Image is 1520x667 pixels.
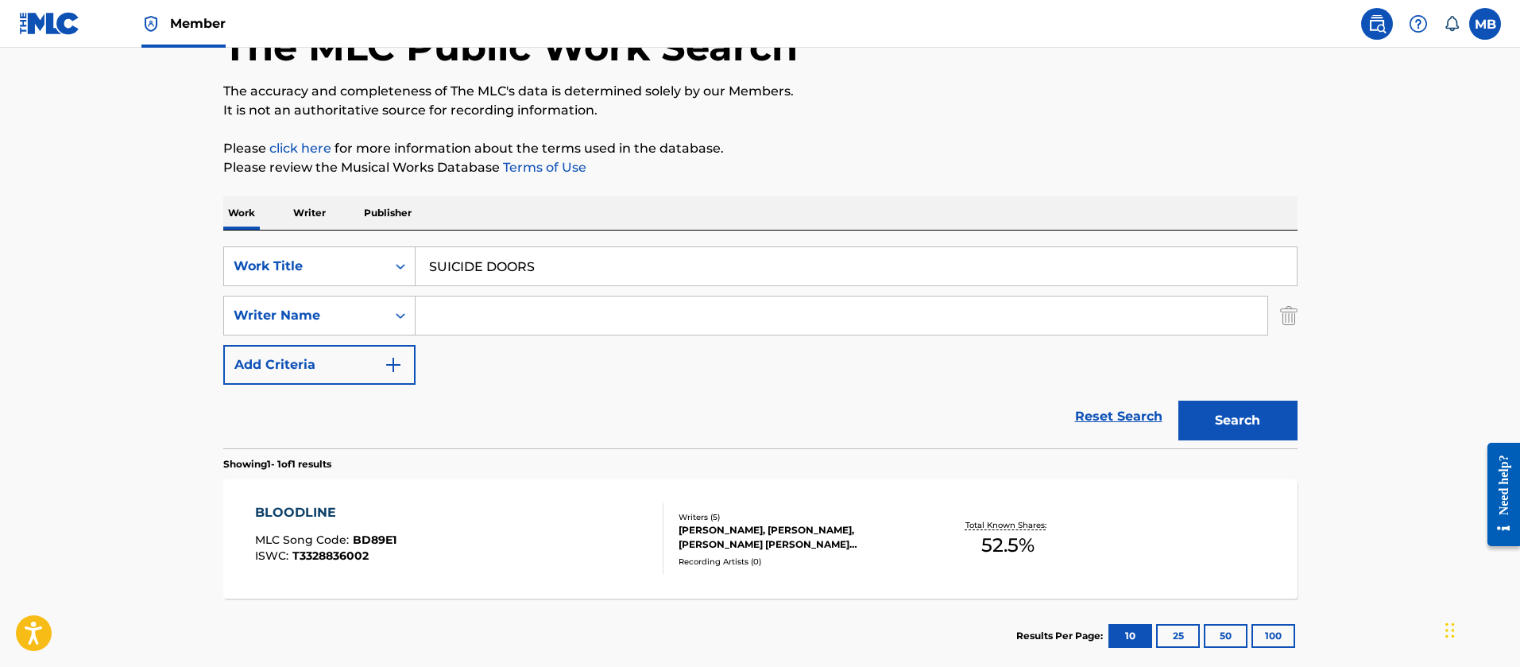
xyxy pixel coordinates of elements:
a: BLOODLINEMLC Song Code:BD89E1ISWC:T3328836002Writers (5)[PERSON_NAME], [PERSON_NAME], [PERSON_NAM... [223,479,1298,599]
div: Writers ( 5 ) [679,511,919,523]
p: Work [223,196,260,230]
div: Help [1402,8,1434,40]
span: ISWC : [255,549,292,563]
a: Terms of Use [500,160,586,175]
div: User Menu [1469,8,1501,40]
div: [PERSON_NAME], [PERSON_NAME], [PERSON_NAME] [PERSON_NAME] [PERSON_NAME], [PERSON_NAME] [679,523,919,552]
span: BD89E1 [353,533,396,547]
button: 25 [1156,624,1200,648]
img: search [1367,14,1387,33]
p: Publisher [359,196,416,230]
p: Total Known Shares: [965,519,1050,531]
img: MLC Logo [19,12,80,35]
button: 100 [1251,624,1295,648]
button: Add Criteria [223,345,416,385]
div: Notifications [1444,16,1460,32]
p: Please review the Musical Works Database [223,158,1298,177]
span: 52.5 % [981,531,1035,560]
p: Showing 1 - 1 of 1 results [223,457,331,471]
a: Reset Search [1067,399,1170,434]
div: BLOODLINE [255,503,396,522]
div: Work Title [234,257,377,276]
div: Drag [1445,607,1455,654]
a: click here [269,141,331,156]
button: 10 [1108,624,1152,648]
div: Recording Artists ( 0 ) [679,556,919,568]
button: Search [1178,401,1298,440]
a: Public Search [1361,8,1393,40]
p: Writer [288,196,331,230]
button: 50 [1204,624,1247,648]
span: Member [170,14,226,33]
img: help [1409,14,1428,33]
img: 9d2ae6d4665cec9f34b9.svg [384,355,403,374]
div: Writer Name [234,306,377,325]
p: It is not an authoritative source for recording information. [223,101,1298,120]
span: MLC Song Code : [255,533,353,547]
iframe: Chat Widget [1441,591,1520,667]
form: Search Form [223,246,1298,448]
p: Results Per Page: [1016,629,1107,643]
iframe: Resource Center [1476,431,1520,559]
p: Please for more information about the terms used in the database. [223,139,1298,158]
span: T3328836002 [292,549,369,563]
p: The accuracy and completeness of The MLC's data is determined solely by our Members. [223,82,1298,101]
img: Delete Criterion [1280,296,1298,335]
img: Top Rightsholder [141,14,161,33]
